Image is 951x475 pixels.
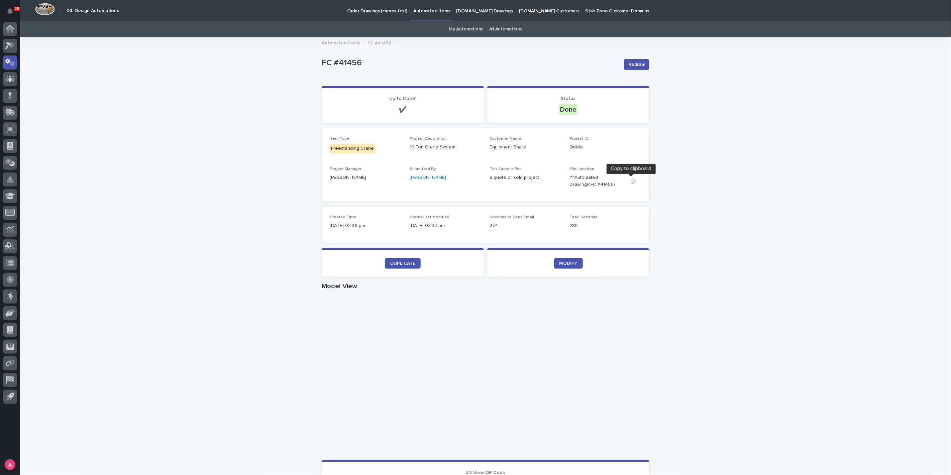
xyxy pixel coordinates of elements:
[489,21,522,37] a: All Automations
[410,174,446,181] a: [PERSON_NAME]
[390,96,416,101] span: Up to Date?
[490,167,524,171] span: This Order is For...
[330,215,356,219] span: Created Time
[330,222,402,229] p: [DATE] 03:26 pm
[410,137,447,141] span: Project Description
[3,458,17,472] button: users-avatar
[490,144,561,151] p: Equipment Share
[559,261,577,266] span: MODIFY
[330,106,476,114] p: ✔️
[569,174,625,188] : Y:\Automated Drawings\FC #41456\
[410,144,482,151] p: 10 Ton Crane System
[8,8,17,19] div: Notifications29
[330,137,349,141] span: Item Type
[410,222,482,229] p: [DATE] 03:32 pm
[466,470,505,475] span: 3D View QR Code
[15,6,19,11] p: 29
[490,174,561,181] p: a quote or sold project
[561,96,576,101] span: Status
[322,38,360,46] a: Automated Items
[490,137,521,141] span: Customer Name
[322,58,619,68] p: FC #41456
[322,293,649,460] iframe: Model View
[628,61,645,68] span: Redraw
[322,282,649,290] h1: Model View
[490,222,561,229] p: 274
[410,215,449,219] span: Status Last Modified
[67,8,119,14] h2: 03. Design Automations
[569,144,641,151] p: Quote
[410,167,436,171] span: Submitted By
[3,4,17,18] button: Notifications
[559,104,578,115] div: Done
[569,222,641,229] p: 280
[554,258,583,269] a: MODIFY
[330,144,375,153] div: Freestanding Crane
[569,137,589,141] span: Project ID
[569,215,597,219] span: Total Seconds
[449,21,483,37] a: My Automations
[330,174,402,181] p: [PERSON_NAME]
[35,3,55,15] img: Workspace Logo
[367,39,392,46] p: FC #41456
[490,215,534,219] span: Seconds to Send Email
[390,261,415,266] span: DUPLICATE
[569,167,594,171] span: File Location
[330,167,361,171] span: Project Manager
[385,258,421,269] a: DUPLICATE
[624,59,649,70] button: Redraw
